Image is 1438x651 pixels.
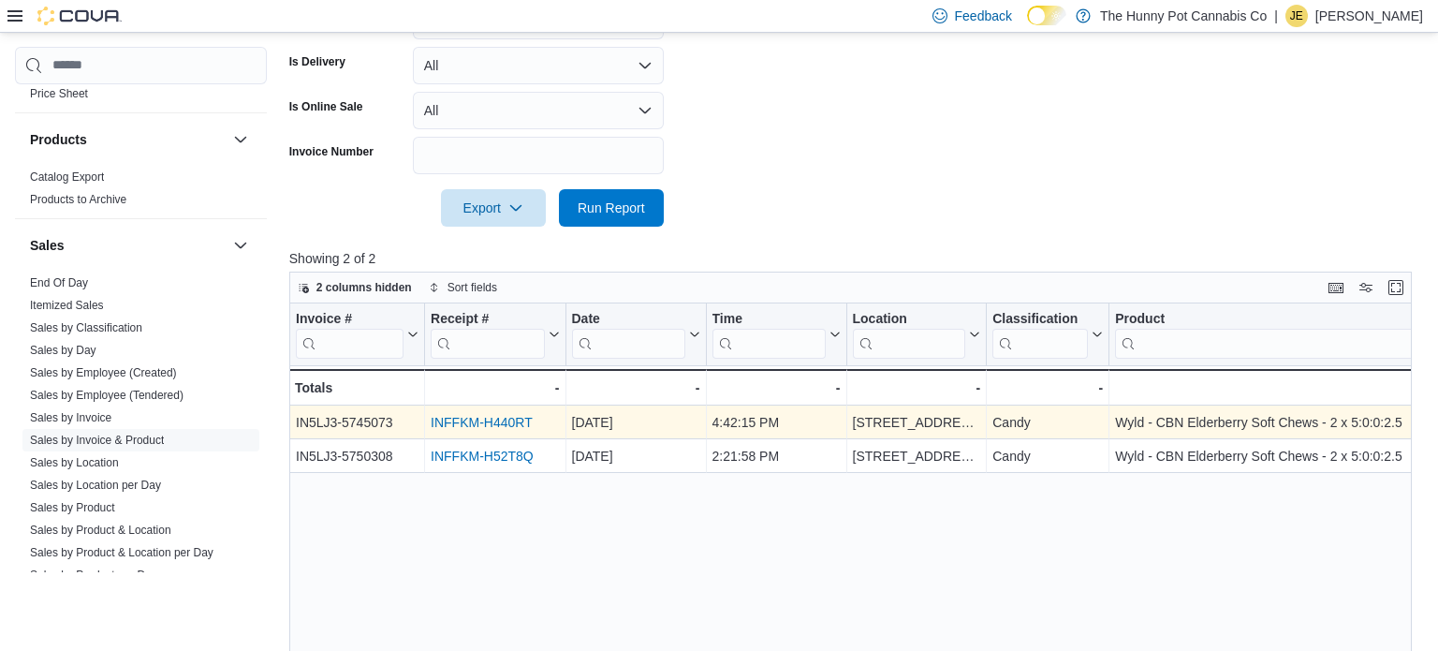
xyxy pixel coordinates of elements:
input: Dark Mode [1027,6,1066,25]
span: Sort fields [448,280,497,295]
p: Showing 2 of 2 [289,249,1423,268]
div: Sales [15,272,267,594]
label: Is Online Sale [289,99,363,114]
div: - [852,377,980,399]
a: Sales by Employee (Tendered) [30,389,183,402]
div: Location [852,310,965,328]
a: Sales by Location [30,456,119,469]
a: Sales by Product & Location per Day [30,546,213,559]
button: Classification [992,310,1103,358]
div: - [992,377,1103,399]
span: 2 columns hidden [316,280,412,295]
button: Products [30,130,226,149]
div: [DATE] [571,445,699,467]
img: Cova [37,7,122,25]
a: Sales by Day [30,344,96,357]
div: 2:21:58 PM [712,445,840,467]
button: Export [441,189,546,227]
span: Sales by Product & Location [30,523,171,538]
div: [DATE] [571,411,699,434]
button: Display options [1355,276,1377,299]
button: Run Report [559,189,664,227]
span: Feedback [955,7,1012,25]
div: Products [15,166,267,218]
a: Sales by Location per Day [30,479,161,492]
div: [STREET_ADDRESS] [852,411,980,434]
div: IN5LJ3-5750308 [296,445,418,467]
div: Time [712,310,825,328]
span: Sales by Location per Day [30,478,161,493]
span: Sales by Invoice [30,410,111,425]
button: Invoice # [296,310,418,358]
span: Sales by Product per Day [30,568,157,583]
span: Sales by Employee (Created) [30,365,177,380]
div: Receipt # [431,310,544,328]
div: Jillian Emerson [1285,5,1308,27]
button: Sales [30,236,226,255]
div: Product [1115,310,1428,358]
a: Sales by Invoice [30,411,111,424]
a: INFFKM-H440RT [431,415,533,430]
p: | [1274,5,1278,27]
div: 4:42:15 PM [712,411,840,434]
span: Run Report [578,199,645,217]
h3: Products [30,130,87,149]
div: Candy [992,411,1103,434]
p: The Hunny Pot Cannabis Co [1100,5,1267,27]
div: IN5LJ3-5745073 [296,411,418,434]
button: Enter fullscreen [1385,276,1407,299]
button: Products [229,128,252,151]
span: End Of Day [30,275,88,290]
div: Date [571,310,684,358]
span: Sales by Product [30,500,115,515]
button: Receipt # [431,310,559,358]
button: Date [571,310,699,358]
button: Location [852,310,980,358]
button: All [413,92,664,129]
a: Price Sheet [30,87,88,100]
div: Receipt # URL [431,310,544,358]
button: Sales [229,234,252,257]
a: Sales by Product & Location [30,524,171,537]
div: Product [1115,310,1428,328]
span: Sales by Classification [30,320,142,335]
span: Catalog Export [30,170,104,185]
a: Products to Archive [30,193,126,206]
div: Totals [295,377,418,399]
span: Sales by Day [30,343,96,358]
button: Keyboard shortcuts [1325,276,1347,299]
div: - [712,377,840,399]
span: Export [452,189,535,227]
span: Products to Archive [30,192,126,207]
span: JE [1290,5,1303,27]
span: Sales by Location [30,455,119,470]
button: All [413,47,664,84]
span: Sales by Employee (Tendered) [30,388,183,403]
a: Sales by Classification [30,321,142,334]
div: - [431,377,559,399]
button: Time [712,310,840,358]
button: 2 columns hidden [290,276,419,299]
div: Classification [992,310,1088,358]
div: Date [571,310,684,328]
div: Classification [992,310,1088,328]
div: Invoice # [296,310,404,358]
label: Invoice Number [289,144,374,159]
button: Sort fields [421,276,505,299]
div: Invoice # [296,310,404,328]
a: Sales by Product per Day [30,569,157,582]
a: Catalog Export [30,170,104,184]
a: Sales by Product [30,501,115,514]
span: Price Sheet [30,86,88,101]
p: [PERSON_NAME] [1315,5,1423,27]
span: Dark Mode [1027,25,1028,26]
div: Candy [992,445,1103,467]
h3: Sales [30,236,65,255]
a: Sales by Invoice & Product [30,434,164,447]
a: Itemized Sales [30,299,104,312]
div: Location [852,310,965,358]
div: [STREET_ADDRESS] [852,445,980,467]
div: - [571,377,699,399]
span: Itemized Sales [30,298,104,313]
label: Is Delivery [289,54,345,69]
